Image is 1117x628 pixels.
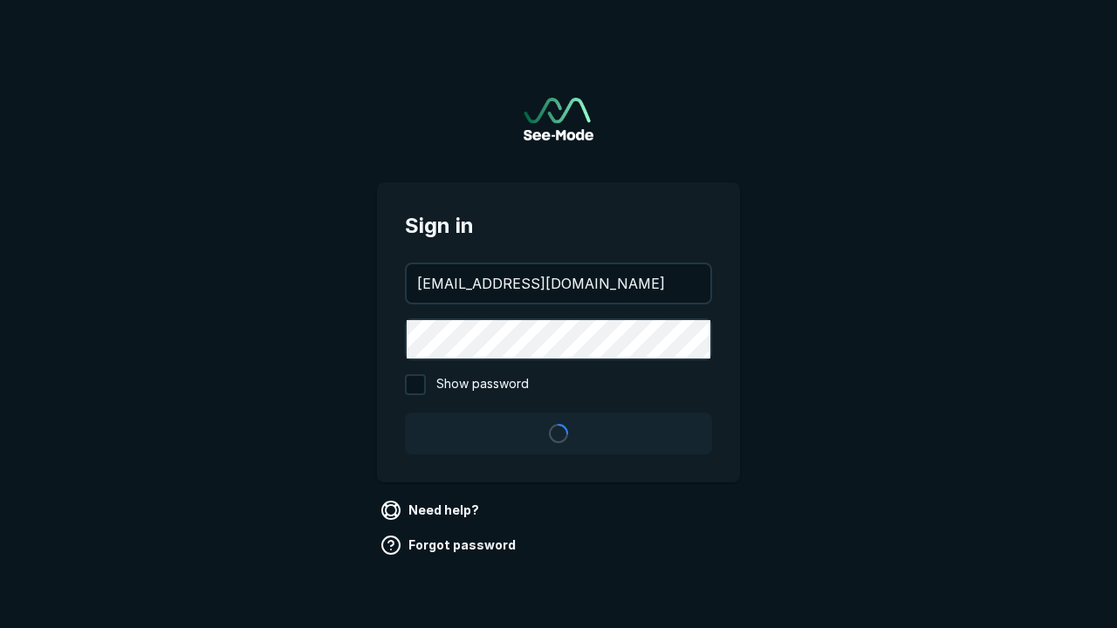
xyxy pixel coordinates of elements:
span: Show password [436,374,529,395]
span: Sign in [405,210,712,242]
a: Forgot password [377,531,523,559]
a: Go to sign in [524,98,593,140]
input: your@email.com [407,264,710,303]
img: See-Mode Logo [524,98,593,140]
a: Need help? [377,496,486,524]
